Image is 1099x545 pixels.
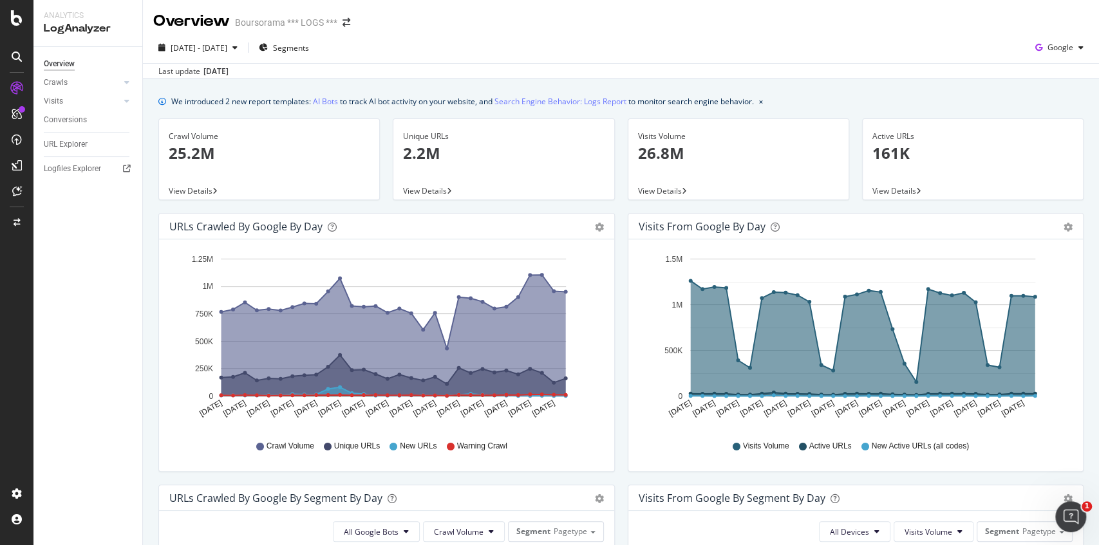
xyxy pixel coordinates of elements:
[44,76,68,89] div: Crawls
[403,131,604,142] div: Unique URLs
[44,162,101,176] div: Logfiles Explorer
[44,57,75,71] div: Overview
[343,18,350,27] div: arrow-right-arrow-left
[738,398,764,418] text: [DATE]
[169,142,370,164] p: 25.2M
[976,398,1002,418] text: [DATE]
[905,526,952,537] span: Visits Volume
[872,185,916,196] span: View Details
[638,185,682,196] span: View Details
[999,398,1025,418] text: [DATE]
[985,526,1019,537] span: Segment
[872,131,1073,142] div: Active URLs
[762,398,787,418] text: [DATE]
[872,142,1073,164] p: 161K
[905,398,930,418] text: [DATE]
[664,346,682,355] text: 500K
[403,185,447,196] span: View Details
[638,131,839,142] div: Visits Volume
[153,10,230,32] div: Overview
[269,398,295,418] text: [DATE]
[830,526,869,537] span: All Devices
[507,398,532,418] text: [DATE]
[195,337,213,346] text: 500K
[1022,526,1056,537] span: Pagetype
[333,521,420,542] button: All Google Bots
[715,398,740,418] text: [DATE]
[245,398,271,418] text: [DATE]
[221,398,247,418] text: [DATE]
[169,492,382,504] div: URLs Crawled by Google By Segment By Day
[44,10,132,21] div: Analytics
[1055,501,1086,532] iframe: Intercom live chat
[1064,223,1073,232] div: gear
[195,364,213,373] text: 250K
[809,398,835,418] text: [DATE]
[819,521,890,542] button: All Devices
[411,398,437,418] text: [DATE]
[554,526,587,537] span: Pagetype
[267,441,314,452] span: Crawl Volume
[785,398,811,418] text: [DATE]
[595,223,604,232] div: gear
[44,57,133,71] a: Overview
[639,250,1070,429] svg: A chart.
[44,95,63,108] div: Visits
[1082,501,1092,512] span: 1
[341,398,366,418] text: [DATE]
[483,398,509,418] text: [DATE]
[44,95,120,108] a: Visits
[639,492,825,504] div: Visits from Google By Segment By Day
[169,220,323,233] div: URLs Crawled by Google by day
[169,250,601,429] svg: A chart.
[531,398,556,418] text: [DATE]
[317,398,343,418] text: [DATE]
[952,398,978,418] text: [DATE]
[44,138,88,151] div: URL Explorer
[254,37,314,58] button: Segments
[364,398,390,418] text: [DATE]
[203,66,229,77] div: [DATE]
[202,282,213,291] text: 1M
[171,95,754,108] div: We introduced 2 new report templates: to track AI bot activity on your website, and to monitor se...
[44,138,133,151] a: URL Explorer
[691,398,717,418] text: [DATE]
[171,42,227,53] span: [DATE] - [DATE]
[388,398,414,418] text: [DATE]
[516,526,550,537] span: Segment
[209,392,213,401] text: 0
[595,494,604,503] div: gear
[334,441,380,452] span: Unique URLs
[678,392,682,401] text: 0
[169,185,212,196] span: View Details
[665,255,682,264] text: 1.5M
[1064,494,1073,503] div: gear
[403,142,604,164] p: 2.2M
[44,21,132,36] div: LogAnalyzer
[313,95,338,108] a: AI Bots
[894,521,973,542] button: Visits Volume
[400,441,437,452] span: New URLs
[293,398,319,418] text: [DATE]
[881,398,906,418] text: [DATE]
[434,526,484,537] span: Crawl Volume
[1030,37,1089,58] button: Google
[457,441,507,452] span: Warning Crawl
[344,526,399,537] span: All Google Bots
[169,131,370,142] div: Crawl Volume
[195,309,213,319] text: 750K
[435,398,461,418] text: [DATE]
[44,76,120,89] a: Crawls
[158,95,1084,108] div: info banner
[44,162,133,176] a: Logfiles Explorer
[639,220,766,233] div: Visits from Google by day
[44,113,133,127] a: Conversions
[44,113,87,127] div: Conversions
[423,521,505,542] button: Crawl Volume
[638,142,839,164] p: 26.8M
[198,398,223,418] text: [DATE]
[857,398,883,418] text: [DATE]
[494,95,626,108] a: Search Engine Behavior: Logs Report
